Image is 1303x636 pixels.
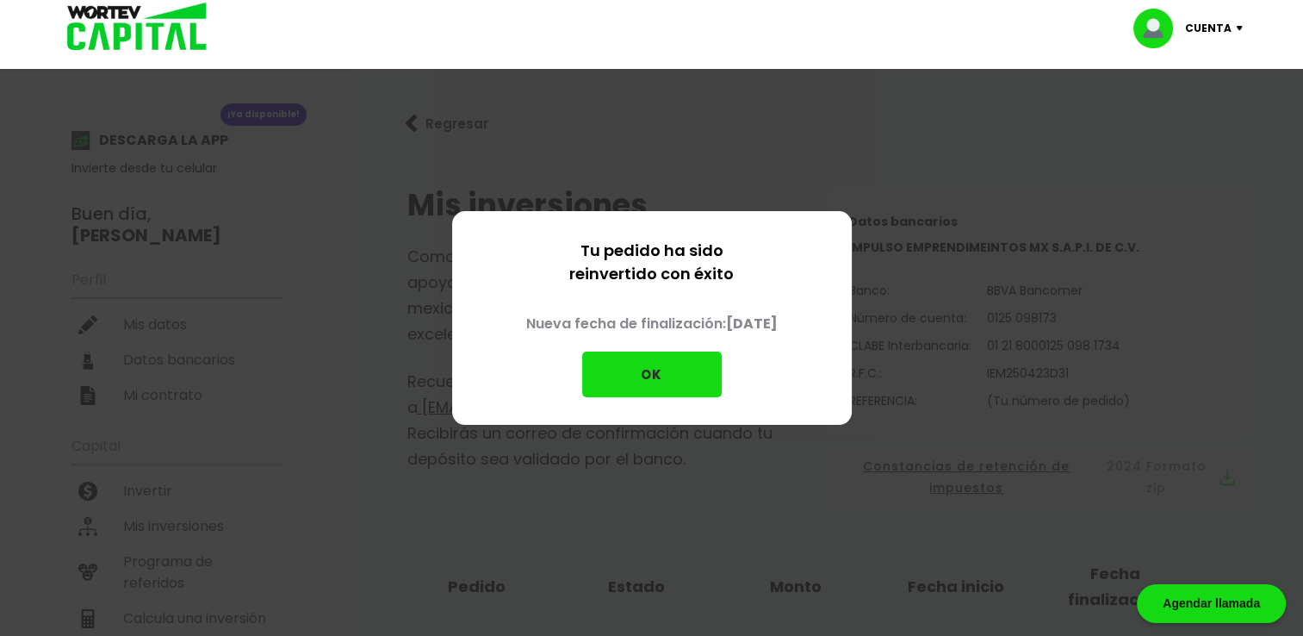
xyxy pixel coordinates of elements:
img: profile-image [1133,9,1185,48]
img: icon-down [1232,26,1255,31]
b: [DATE] [726,314,778,334]
button: OK [582,352,722,397]
p: Cuenta [1185,16,1232,41]
div: Agendar llamada [1137,584,1286,623]
p: Nueva fecha de finalización: [509,299,795,352]
p: Tu pedido ha sido reinvertido con éxito [566,239,738,299]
